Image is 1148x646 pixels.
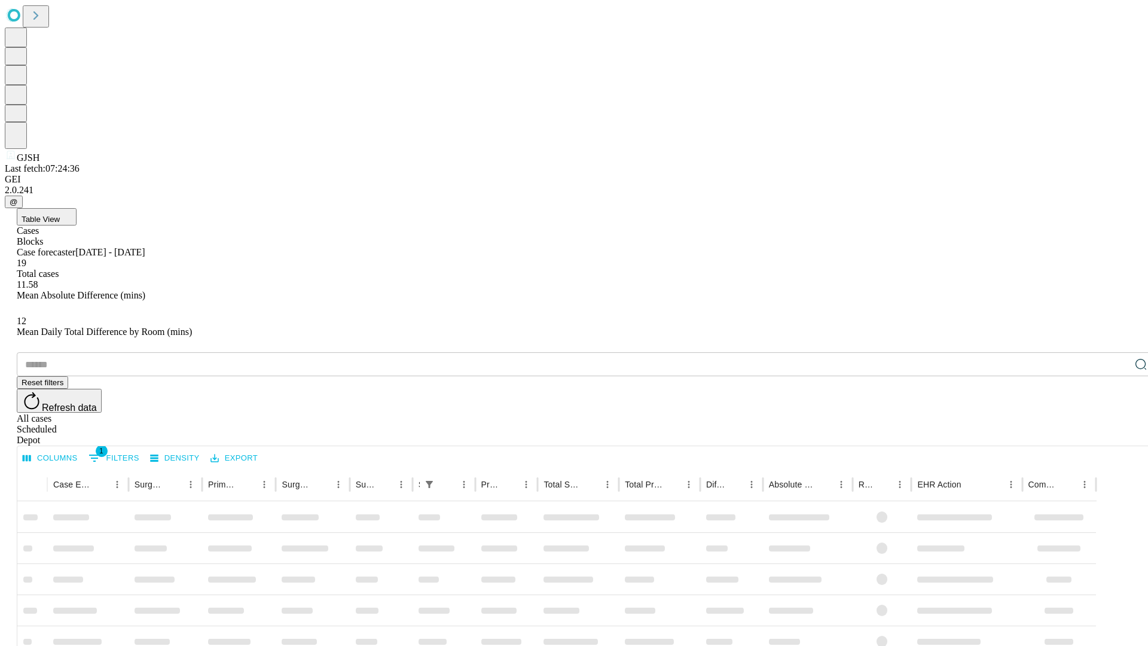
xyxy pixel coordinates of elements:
div: Primary Service [208,480,238,489]
button: Menu [182,476,199,493]
div: 2.0.241 [5,185,1143,196]
button: Menu [393,476,410,493]
span: 11.58 [17,279,38,290]
div: Total Predicted Duration [625,480,662,489]
button: Menu [680,476,697,493]
div: Total Scheduled Duration [544,480,581,489]
span: Last fetch: 07:24:36 [5,163,80,173]
span: Total cases [17,269,59,279]
button: Sort [875,476,891,493]
button: Sort [376,476,393,493]
span: Refresh data [42,403,97,413]
span: Reset filters [22,378,63,387]
span: Mean Daily Total Difference by Room (mins) [17,327,192,337]
div: Case Epic Id [53,480,91,489]
div: Surgery Date [356,480,375,489]
button: Menu [1003,476,1019,493]
span: 19 [17,258,26,268]
div: 1 active filter [421,476,438,493]
span: Case forecaster [17,247,75,257]
button: Sort [1060,476,1076,493]
div: Absolute Difference [769,480,815,489]
button: Reset filters [17,376,68,389]
div: Resolved in EHR [859,480,874,489]
button: Show filters [421,476,438,493]
button: Sort [166,476,182,493]
span: GJSH [17,153,39,163]
span: 12 [17,316,26,326]
button: Sort [963,476,979,493]
button: Sort [816,476,833,493]
button: Sort [582,476,599,493]
span: Mean Absolute Difference (mins) [17,290,145,300]
div: Difference [706,480,725,489]
button: Sort [92,476,109,493]
button: Density [147,449,203,468]
button: Sort [439,476,456,493]
button: Menu [109,476,126,493]
button: Menu [330,476,347,493]
button: @ [5,196,23,208]
button: Table View [17,208,77,226]
button: Menu [833,476,850,493]
div: Predicted In Room Duration [481,480,500,489]
button: Sort [313,476,330,493]
span: 1 [96,445,108,457]
button: Menu [256,476,273,493]
button: Sort [664,476,680,493]
div: EHR Action [917,480,961,489]
div: Comments [1028,480,1058,489]
button: Menu [456,476,472,493]
span: [DATE] - [DATE] [75,247,145,257]
div: GEI [5,174,1143,185]
div: Surgery Name [282,480,312,489]
button: Sort [501,476,518,493]
div: Scheduled In Room Duration [419,480,420,489]
button: Menu [891,476,908,493]
button: Menu [599,476,616,493]
button: Show filters [86,449,142,468]
button: Select columns [20,449,81,468]
button: Menu [1076,476,1093,493]
button: Refresh data [17,389,102,413]
div: Surgeon Name [135,480,164,489]
button: Sort [726,476,743,493]
button: Export [207,449,261,468]
span: @ [10,197,18,206]
button: Menu [518,476,535,493]
span: Table View [22,215,60,224]
button: Menu [743,476,760,493]
button: Sort [239,476,256,493]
